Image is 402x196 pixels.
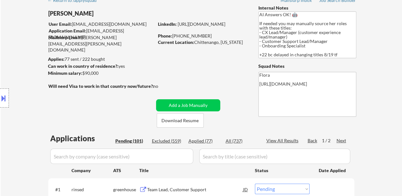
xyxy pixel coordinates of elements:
[49,21,154,27] div: [EMAIL_ADDRESS][DOMAIN_NAME]
[152,138,184,144] div: Excluded (559)
[153,83,171,89] div: no
[158,33,248,39] div: [PHONE_NUMBER]
[337,137,347,144] div: Next
[113,167,139,174] div: ATS
[50,149,193,164] input: Search by company (case sensitive)
[49,28,86,33] strong: Application Email:
[49,28,154,40] div: [EMAIL_ADDRESS][DOMAIN_NAME]
[258,63,356,69] div: Squad Notes
[258,5,356,11] div: Internal Notes
[147,186,243,193] div: Team Lead, Customer Support
[322,137,337,144] div: 1 / 2
[188,138,220,144] div: Applied (77)
[226,138,257,144] div: All (737)
[55,186,66,193] div: #1
[178,21,225,27] a: [URL][DOMAIN_NAME]
[266,137,300,144] div: View All Results
[158,39,194,45] strong: Current Location:
[158,21,177,27] strong: LinkedIn:
[319,167,347,174] div: Date Applied
[48,34,154,53] div: [PERSON_NAME][EMAIL_ADDRESS][PERSON_NAME][DOMAIN_NAME]
[242,184,249,195] div: JD
[48,35,81,40] strong: Mailslurp Email:
[255,164,310,176] div: Status
[72,186,113,193] div: rinsed
[308,137,318,144] div: Back
[139,167,249,174] div: Title
[48,10,179,17] div: [PERSON_NAME]
[158,33,172,38] strong: Phone:
[199,149,350,164] input: Search by title (case sensitive)
[72,167,113,174] div: Company
[156,99,220,111] button: Add a Job Manually
[157,113,204,128] button: Download Resume
[113,186,139,193] div: greenhouse
[158,39,248,45] div: Chittenango, [US_STATE]
[115,138,147,144] div: Pending (101)
[49,21,72,27] strong: User Email:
